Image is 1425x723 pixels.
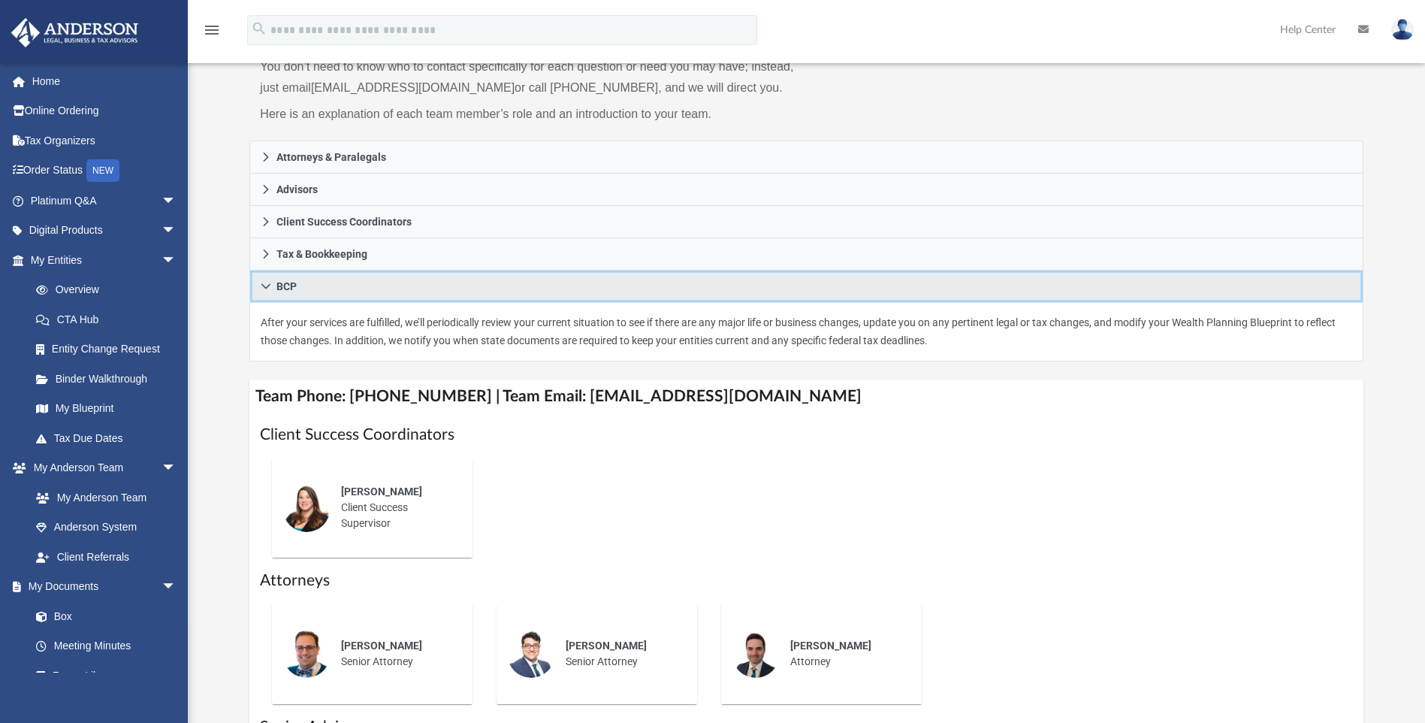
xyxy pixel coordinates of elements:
[260,56,796,98] p: You don’t need to know who to contact specifically for each question or need you may have; instea...
[11,96,199,126] a: Online Ordering
[21,275,199,305] a: Overview
[21,661,184,691] a: Forms Library
[21,334,199,365] a: Entity Change Request
[331,628,462,680] div: Senior Attorney
[790,640,871,652] span: [PERSON_NAME]
[1391,19,1414,41] img: User Pic
[555,628,687,680] div: Senior Attorney
[276,216,412,227] span: Client Success Coordinators
[21,513,192,543] a: Anderson System
[11,572,192,602] a: My Documentsarrow_drop_down
[276,184,318,195] span: Advisors
[251,20,267,37] i: search
[86,159,119,182] div: NEW
[276,152,386,162] span: Attorneys & Paralegals
[261,313,1351,350] p: After your services are fulfilled, we’ll periodically review your current situation to see if the...
[249,238,1363,271] a: Tax & Bookkeeping
[11,126,199,156] a: Tax Organizers
[249,380,1363,413] h4: Team Phone: [PHONE_NUMBER] | Team Email: [EMAIL_ADDRESS][DOMAIN_NAME]
[249,206,1363,238] a: Client Success Coordinators
[21,364,199,394] a: Binder Walkthrough
[11,453,192,483] a: My Anderson Teamarrow_drop_down
[276,249,367,259] span: Tax & Bookkeeping
[282,630,331,678] img: thumbnail
[7,18,143,47] img: Anderson Advisors Platinum Portal
[162,245,192,276] span: arrow_drop_down
[203,29,221,39] a: menu
[162,186,192,216] span: arrow_drop_down
[21,601,184,631] a: Box
[162,453,192,484] span: arrow_drop_down
[566,640,647,652] span: [PERSON_NAME]
[21,631,192,661] a: Meeting Minutes
[249,271,1363,303] a: BCP
[11,245,199,275] a: My Entitiesarrow_drop_down
[249,141,1363,174] a: Attorneys & Paralegals
[249,303,1363,361] div: BCP
[780,628,911,680] div: Attorney
[162,572,192,603] span: arrow_drop_down
[11,216,199,246] a: Digital Productsarrow_drop_down
[732,630,780,678] img: thumbnail
[11,66,199,96] a: Home
[21,394,192,424] a: My Blueprint
[282,484,331,532] img: thumbnail
[162,216,192,247] span: arrow_drop_down
[249,174,1363,206] a: Advisors
[507,630,555,678] img: thumbnail
[203,21,221,39] i: menu
[21,304,199,334] a: CTA Hub
[21,423,199,453] a: Tax Due Dates
[260,570,1352,591] h1: Attorneys
[311,81,515,94] a: [EMAIL_ADDRESS][DOMAIN_NAME]
[11,156,199,186] a: Order StatusNEW
[21,542,192,572] a: Client Referrals
[260,104,796,125] p: Here is an explanation of each team member’s role and an introduction to your team.
[21,483,184,513] a: My Anderson Team
[276,281,297,292] span: BCP
[11,186,199,216] a: Platinum Q&Aarrow_drop_down
[331,473,462,542] div: Client Success Supervisor
[341,640,422,652] span: [PERSON_NAME]
[341,486,422,498] span: [PERSON_NAME]
[260,424,1352,446] h1: Client Success Coordinators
